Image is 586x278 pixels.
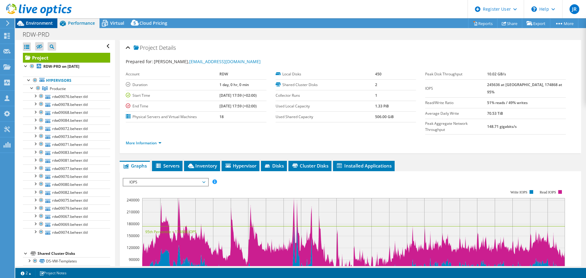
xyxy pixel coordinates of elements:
span: Cluster Disks [291,163,328,169]
a: More [550,19,578,28]
a: rdw09079.beheer.tld [23,204,110,212]
b: 148.71 gigabits/s [487,124,517,129]
label: Duration [126,82,219,88]
label: Start Time [126,92,219,99]
a: rdw09074.beheer.tld [23,228,110,236]
text: Read IOPS [540,190,556,194]
a: rdw09076.beheer.tld [23,92,110,100]
a: rdw09068.beheer.tld [23,109,110,117]
span: Productie [50,86,66,91]
span: Inventory [187,163,217,169]
b: 450 [375,71,382,77]
text: 150000 [127,233,139,238]
label: IOPS [425,85,487,92]
span: Installed Applications [336,163,392,169]
a: rdw09084.beheer.tld [23,117,110,125]
b: 506.00 GiB [375,114,394,119]
b: 2 [375,82,377,87]
b: 51% reads / 49% writes [487,100,528,105]
b: 1 day, 0 hr, 0 min [219,82,249,87]
a: rdw09071.beheer.tld [23,140,110,148]
b: 18 [219,114,224,119]
span: IOPS [126,179,205,186]
b: 70.53 TiB [487,111,503,116]
a: DS-VM-ISO [23,265,110,273]
a: rdw09077.beheer.tld [23,164,110,172]
a: rdw09069.beheer.tld [23,220,110,228]
b: 1 [375,93,377,98]
div: Shared Cluster Disks [38,250,110,257]
a: rdw09075.beheer.tld [23,197,110,204]
label: Shared Cluster Disks [276,82,375,88]
b: [DATE] 17:59 (+02:00) [219,93,257,98]
label: Physical Servers and Virtual Machines [126,114,219,120]
text: 90000 [129,257,139,262]
b: RDW [219,71,228,77]
span: [PERSON_NAME], [154,59,261,64]
b: [DATE] 17:59 (+02:00) [219,103,257,109]
a: Project Notes [35,269,71,277]
a: Project [23,53,110,63]
span: Performance [68,20,95,26]
span: Environment [26,20,53,26]
text: Write IOPS [510,190,527,194]
span: Details [159,44,176,51]
label: Average Daily Write [425,110,487,117]
a: More Information [126,140,161,146]
a: rdw09078.beheer.tld [23,100,110,108]
a: rdw09070.beheer.tld [23,172,110,180]
a: [EMAIL_ADDRESS][DOMAIN_NAME] [189,59,261,64]
label: Used Local Capacity [276,103,375,109]
span: Servers [155,163,179,169]
a: rdw09080.beheer.tld [23,180,110,188]
a: rdw09072.beheer.tld [23,125,110,132]
b: 1.33 PiB [375,103,389,109]
label: Local Disks [276,71,375,77]
text: 95th Percentile = 174868 IOPS [145,229,197,234]
text: 210000 [127,209,139,215]
label: Account [126,71,219,77]
label: Collector Runs [276,92,375,99]
a: 2 [16,269,35,277]
span: Graphs [123,163,147,169]
text: 120000 [127,245,139,250]
a: rdw09067.beheer.tld [23,212,110,220]
span: Cloud Pricing [139,20,167,26]
span: Virtual [110,20,124,26]
svg: \n [531,6,537,12]
span: Project [134,45,157,51]
a: Productie [23,85,110,92]
span: Hypervisor [225,163,256,169]
label: Used Shared Capacity [276,114,375,120]
h1: RDW-PRD [20,31,59,38]
a: Export [522,19,550,28]
span: Disks [264,163,284,169]
a: Reports [468,19,497,28]
label: Peak Disk Throughput [425,71,487,77]
a: rdw09082.beheer.tld [23,189,110,197]
label: Read/Write Ratio [425,100,487,106]
text: 180000 [127,221,139,226]
text: 240000 [127,197,139,203]
label: Peak Aggregate Network Throughput [425,121,487,133]
b: RDW-PRD on [DATE] [43,64,79,69]
b: 10.02 GB/s [487,71,506,77]
a: Share [497,19,522,28]
label: End Time [126,103,219,109]
a: RDW-PRD on [DATE] [23,63,110,70]
span: JR [570,4,579,14]
a: Hypervisors [23,77,110,85]
a: rdw09081.beheer.tld [23,157,110,164]
a: rdw09083.beheer.tld [23,149,110,157]
a: DS-VM-Templates [23,257,110,265]
label: Prepared for: [126,59,153,64]
a: rdw09073.beheer.tld [23,132,110,140]
b: 245636 at [GEOGRAPHIC_DATA], 174868 at 95% [487,82,562,95]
